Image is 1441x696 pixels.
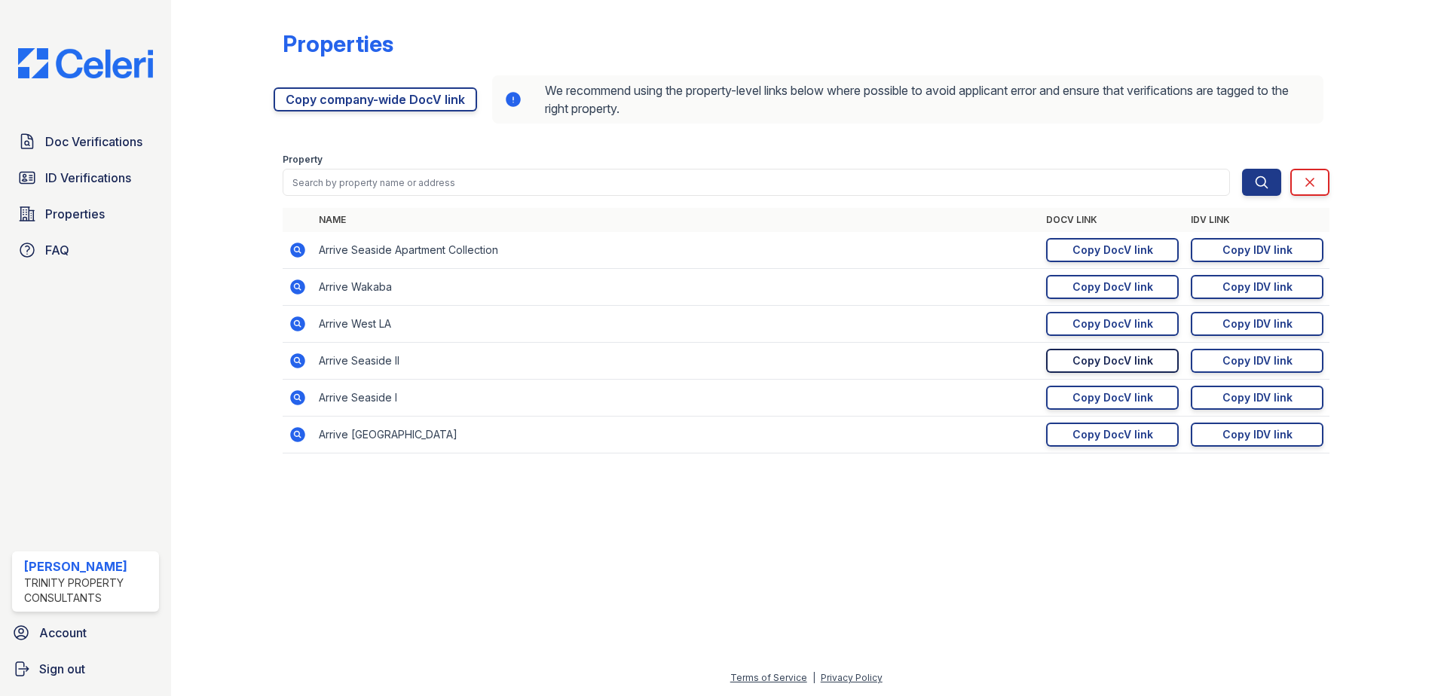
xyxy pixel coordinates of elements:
a: Copy IDV link [1191,386,1323,410]
a: Copy DocV link [1046,312,1179,336]
img: CE_Logo_Blue-a8612792a0a2168367f1c8372b55b34899dd931a85d93a1a3d3e32e68fde9ad4.png [6,48,165,78]
a: Sign out [6,654,165,684]
a: Account [6,618,165,648]
td: Arrive Seaside II [313,343,1040,380]
a: Privacy Policy [821,672,883,683]
a: Copy IDV link [1191,275,1323,299]
div: Copy IDV link [1222,316,1293,331]
a: Copy DocV link [1046,238,1179,262]
td: Arrive Seaside I [313,380,1040,417]
span: Sign out [39,660,85,678]
div: Copy DocV link [1072,353,1153,368]
div: Copy IDV link [1222,427,1293,442]
a: ID Verifications [12,163,159,193]
label: Property [283,154,323,166]
th: IDV Link [1185,208,1329,232]
a: Terms of Service [730,672,807,683]
div: Copy DocV link [1072,316,1153,331]
div: Copy IDV link [1222,390,1293,405]
div: Copy IDV link [1222,279,1293,295]
a: Copy DocV link [1046,423,1179,447]
div: Copy DocV link [1072,390,1153,405]
a: Doc Verifications [12,127,159,157]
td: Arrive [GEOGRAPHIC_DATA] [313,417,1040,453]
a: Copy IDV link [1191,349,1323,373]
span: ID Verifications [45,169,131,187]
span: Properties [45,205,105,223]
th: Name [313,208,1040,232]
span: Account [39,624,87,642]
input: Search by property name or address [283,169,1230,196]
a: Copy DocV link [1046,386,1179,410]
td: Arrive West LA [313,306,1040,343]
div: Copy IDV link [1222,243,1293,258]
a: Copy DocV link [1046,349,1179,373]
td: Arrive Wakaba [313,269,1040,306]
a: Copy IDV link [1191,238,1323,262]
div: Trinity Property Consultants [24,575,153,606]
a: Copy IDV link [1191,312,1323,336]
a: Copy DocV link [1046,275,1179,299]
a: Properties [12,199,159,229]
div: Copy DocV link [1072,427,1153,442]
a: Copy IDV link [1191,423,1323,447]
div: Copy IDV link [1222,353,1293,368]
div: We recommend using the property-level links below where possible to avoid applicant error and ens... [492,75,1323,124]
div: [PERSON_NAME] [24,557,153,575]
div: Copy DocV link [1072,243,1153,258]
div: | [812,672,815,683]
td: Arrive Seaside Apartment Collection [313,232,1040,269]
a: Copy company-wide DocV link [274,87,477,111]
a: FAQ [12,235,159,265]
span: FAQ [45,241,69,259]
div: Properties [283,30,393,57]
div: Copy DocV link [1072,279,1153,295]
th: DocV Link [1040,208,1185,232]
span: Doc Verifications [45,133,142,151]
